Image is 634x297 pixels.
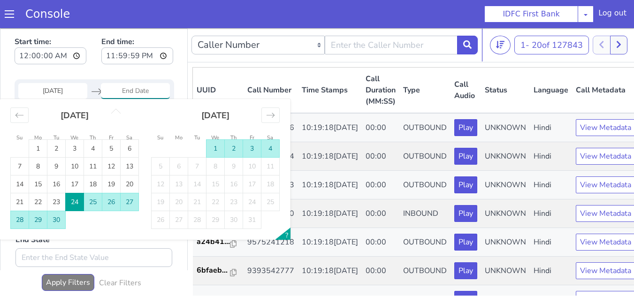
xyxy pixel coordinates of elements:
td: Choose Wednesday, October 1, 2025 as your check-out date. It’s available. [206,112,225,129]
td: Not available. Sunday, October 26, 2025 [152,183,170,201]
small: Su [157,106,163,113]
td: Not available. Saturday, October 11, 2025 [261,129,280,147]
td: Not available. Sunday, October 5, 2025 [152,129,170,147]
td: Not available. Friday, October 31, 2025 [243,183,261,201]
td: Choose Tuesday, September 30, 2025 as your check-out date. It’s available. [47,183,66,201]
a: Console [14,8,81,21]
td: OUTBOUND [399,85,451,114]
td: 10:19:18[DATE] [298,200,362,228]
td: Not available. Tuesday, October 28, 2025 [188,183,206,201]
td: Choose Saturday, October 4, 2025 as your check-out date. It’s available. [261,112,280,129]
small: We [211,106,219,113]
td: Choose Friday, September 12, 2025 as your check-out date. It’s available. [102,129,121,147]
p: 6bfaeb... [197,236,230,248]
td: UNKNOWN [481,85,530,114]
small: Su [16,106,23,113]
td: Choose Friday, October 3, 2025 as your check-out date. It’s available. [243,112,261,129]
a: a24b41... [197,208,240,219]
td: Not available. Tuesday, October 7, 2025 [188,129,206,147]
td: 10:19:18[DATE] [298,257,362,286]
td: Not available. Sunday, October 12, 2025 [152,147,170,165]
td: Choose Friday, September 26, 2025 as your check-out date. It’s available. [102,165,121,183]
input: Enter the Caller Number [325,8,458,26]
small: Mo [175,106,183,113]
td: 10:19:18[DATE] [298,171,362,200]
td: Not available. Friday, October 24, 2025 [243,165,261,183]
td: 10:19:18[DATE] [298,85,362,114]
td: UNKNOWN [481,257,530,286]
td: Not available. Tuesday, October 21, 2025 [188,165,206,183]
td: OUTBOUND [399,257,451,286]
input: End Date [101,55,170,71]
td: Choose Friday, September 19, 2025 as your check-out date. It’s available. [102,147,121,165]
td: OUTBOUND [399,114,451,143]
td: UNKNOWN [481,114,530,143]
td: Choose Wednesday, September 10, 2025 as your check-out date. It’s available. [66,129,84,147]
th: Language [530,39,572,85]
td: UNKNOWN [481,228,530,257]
td: OUTBOUND [399,200,451,228]
td: Choose Monday, September 29, 2025 as your check-out date. It’s available. [29,183,47,201]
td: Choose Thursday, October 2, 2025 as your check-out date. It’s available. [225,112,243,129]
td: Choose Wednesday, September 3, 2025 as your check-out date. It’s available. [66,112,84,129]
td: Not available. Wednesday, October 29, 2025 [206,183,225,201]
input: Enter the End State Value [15,220,172,239]
strong: [DATE] [201,82,229,93]
td: Choose Saturday, September 20, 2025 as your check-out date. It’s available. [121,147,139,165]
td: INBOUND [399,171,451,200]
td: Not available. Wednesday, October 22, 2025 [206,165,225,183]
td: 9393542777 [244,228,298,257]
label: Start time: [15,5,86,39]
small: Tu [53,106,59,113]
td: Choose Sunday, September 14, 2025 as your check-out date. It’s available. [11,147,29,165]
td: Not available. Wednesday, October 8, 2025 [206,129,225,147]
td: Hindi [530,85,572,114]
td: Not available. Sunday, October 19, 2025 [152,165,170,183]
td: Hindi [530,200,572,228]
td: 00:00 [362,114,399,143]
td: 00:00 [362,143,399,171]
td: Choose Tuesday, September 9, 2025 as your check-out date. It’s available. [47,129,66,147]
td: 00:00 [362,228,399,257]
button: Play [454,234,477,251]
p: 18a733... [197,265,230,276]
td: Not available. Monday, October 27, 2025 [170,183,188,201]
td: OUTBOUND [399,228,451,257]
small: Fr [109,106,114,113]
td: Selected as start date. Wednesday, September 24, 2025 [66,165,84,183]
button: 1- 20of 127843 [514,8,589,26]
div: Move backward to switch to the previous month. [10,79,29,95]
a: 18a733... [197,265,240,276]
td: UNKNOWN [481,143,530,171]
td: Choose Sunday, September 7, 2025 as your check-out date. It’s available. [11,129,29,147]
h6: Clear Filters [99,251,141,259]
td: 10:19:18[DATE] [298,114,362,143]
td: Hindi [530,257,572,286]
td: 9830664186 [244,257,298,286]
label: End State [15,206,50,217]
button: IDFC First Bank [484,6,578,23]
button: Play [454,91,477,108]
label: End time: [101,5,173,39]
td: Not available. Saturday, October 25, 2025 [261,165,280,183]
td: UNKNOWN [481,200,530,228]
td: UNKNOWN [481,171,530,200]
th: Type [399,39,451,85]
button: Play [454,263,477,280]
td: Choose Thursday, September 4, 2025 as your check-out date. It’s available. [84,112,102,129]
td: Not available. Saturday, October 18, 2025 [261,147,280,165]
td: Choose Friday, September 5, 2025 as your check-out date. It’s available. [102,112,121,129]
th: Call Number [244,39,298,85]
th: UUID [193,39,244,85]
td: Choose Tuesday, September 16, 2025 as your check-out date. It’s available. [47,147,66,165]
th: Call Duration (MM:SS) [362,39,399,85]
th: Time Stamps [298,39,362,85]
td: 00:00 [362,85,399,114]
td: Not available. Monday, October 6, 2025 [170,129,188,147]
td: Not available. Friday, October 10, 2025 [243,129,261,147]
td: 00:00 [362,200,399,228]
td: Choose Sunday, September 28, 2025 as your check-out date. It’s available. [11,183,29,201]
td: Not available. Monday, October 13, 2025 [170,147,188,165]
td: Choose Wednesday, September 17, 2025 as your check-out date. It’s available. [66,147,84,165]
small: Th [90,106,96,113]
